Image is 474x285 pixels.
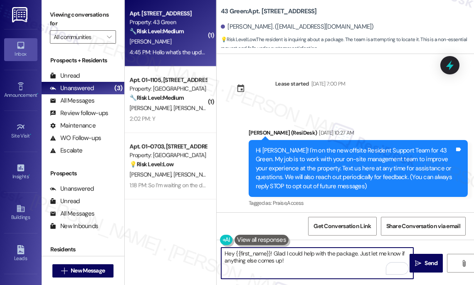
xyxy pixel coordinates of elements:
a: Inbox [4,38,37,61]
div: WO Follow-ups [50,134,101,142]
div: [DATE] 7:00 PM [309,79,346,88]
div: 4:45 PM: Hello what's the update with my packages? I work the hours the office are open so I can'... [130,49,437,56]
div: Unread [50,71,80,80]
div: Apt. 01~1105, [STREET_ADDRESS][PERSON_NAME] [130,76,207,84]
div: 1:18 PM: So I’m waiting on the doctor now I’ll let you know when I’m almost done ok [130,182,325,189]
a: Insights • [4,161,37,183]
i:  [461,260,467,267]
span: Access [287,199,304,206]
strong: 🔧 Risk Level: Medium [130,94,184,101]
textarea: To enrich screen reader interactions, please activate Accessibility in Grammarly extension settings [221,248,413,279]
div: Prospects + Residents [42,56,124,65]
button: Get Conversation Link [308,217,376,236]
strong: 💡 Risk Level: Low [221,36,256,43]
div: Property: 43 Green [130,18,207,27]
button: Send [410,254,443,273]
span: Share Conversation via email [386,222,460,231]
a: Site Visit • [4,120,37,142]
div: [DATE] 10:27 AM [317,128,354,137]
span: [PERSON_NAME] [130,38,171,45]
div: Hi [PERSON_NAME]! I'm on the new offsite Resident Support Team for 43 Green. My job is to work wi... [256,146,454,191]
div: Unanswered [50,184,94,193]
div: [PERSON_NAME]. ([EMAIL_ADDRESS][DOMAIN_NAME]) [221,22,374,31]
div: Maintenance [50,121,96,130]
strong: 🔧 Risk Level: Medium [130,27,184,35]
span: Get Conversation Link [314,222,371,231]
div: Review follow-ups [50,109,108,118]
label: Viewing conversations for [50,8,116,30]
div: Residents [42,245,124,254]
b: 43 Green: Apt. [STREET_ADDRESS] [221,7,317,16]
div: All Messages [50,209,94,218]
span: Praise , [273,199,287,206]
i:  [61,268,67,274]
input: All communities [54,30,103,44]
div: Apt. 01~0703, [STREET_ADDRESS][GEOGRAPHIC_DATA][US_STATE][STREET_ADDRESS] [130,142,207,151]
strong: 💡 Risk Level: Low [130,160,174,168]
div: Tagged as: [249,197,468,209]
span: : The resident is inquiring about a package. The team is attempting to locate it. This is a non-e... [221,35,474,53]
div: Escalate [50,146,82,155]
div: All Messages [50,96,94,105]
a: Buildings [4,201,37,224]
div: Lease started [275,79,309,88]
span: • [37,91,38,97]
button: Share Conversation via email [381,217,466,236]
i:  [415,260,421,267]
div: [PERSON_NAME] (ResiDesk) [249,128,468,140]
span: [PERSON_NAME] [130,104,174,112]
div: (3) [112,82,124,95]
span: [PERSON_NAME] [174,171,215,178]
div: Property: [GEOGRAPHIC_DATA] [130,151,207,160]
div: Property: [GEOGRAPHIC_DATA] [130,84,207,93]
a: Leads [4,243,37,265]
div: New Inbounds [50,222,98,231]
span: [PERSON_NAME] [130,171,174,178]
span: • [30,132,31,138]
span: Send [425,259,437,268]
button: New Message [52,264,114,278]
img: ResiDesk Logo [12,7,29,22]
div: Unanswered [50,84,94,93]
div: Prospects [42,169,124,178]
div: 2:02 PM: Y [130,115,155,123]
i:  [107,34,111,40]
div: Apt. [STREET_ADDRESS] [130,9,207,18]
span: • [29,172,30,178]
span: New Message [71,266,105,275]
div: Unread [50,197,80,206]
span: [PERSON_NAME] [174,104,215,112]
